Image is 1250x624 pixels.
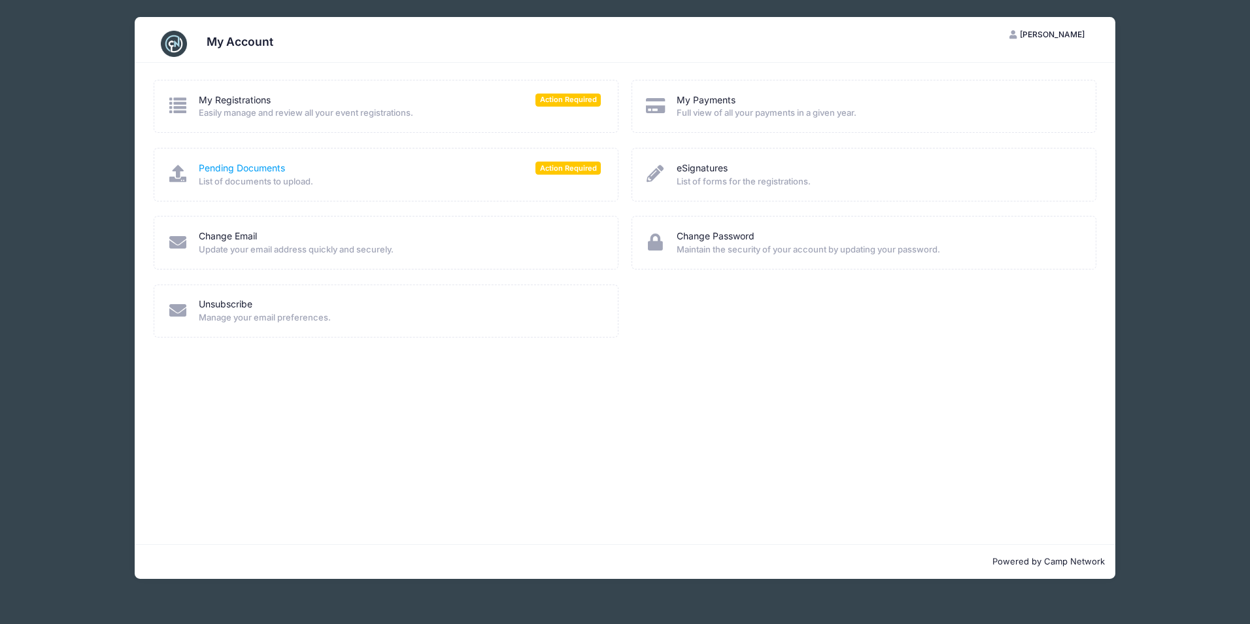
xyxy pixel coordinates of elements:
[161,31,187,57] img: CampNetwork
[1020,29,1085,39] span: [PERSON_NAME]
[199,311,601,324] span: Manage your email preferences.
[199,107,601,120] span: Easily manage and review all your event registrations.
[677,230,754,243] a: Change Password
[145,555,1105,568] p: Powered by Camp Network
[535,162,601,174] span: Action Required
[199,162,285,175] a: Pending Documents
[677,175,1079,188] span: List of forms for the registrations.
[199,298,252,311] a: Unsubscribe
[199,243,601,256] span: Update your email address quickly and securely.
[677,243,1079,256] span: Maintain the security of your account by updating your password.
[535,94,601,106] span: Action Required
[207,35,273,48] h3: My Account
[998,24,1096,46] button: [PERSON_NAME]
[677,94,735,107] a: My Payments
[199,94,271,107] a: My Registrations
[199,175,601,188] span: List of documents to upload.
[677,107,1079,120] span: Full view of all your payments in a given year.
[677,162,728,175] a: eSignatures
[199,230,257,243] a: Change Email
